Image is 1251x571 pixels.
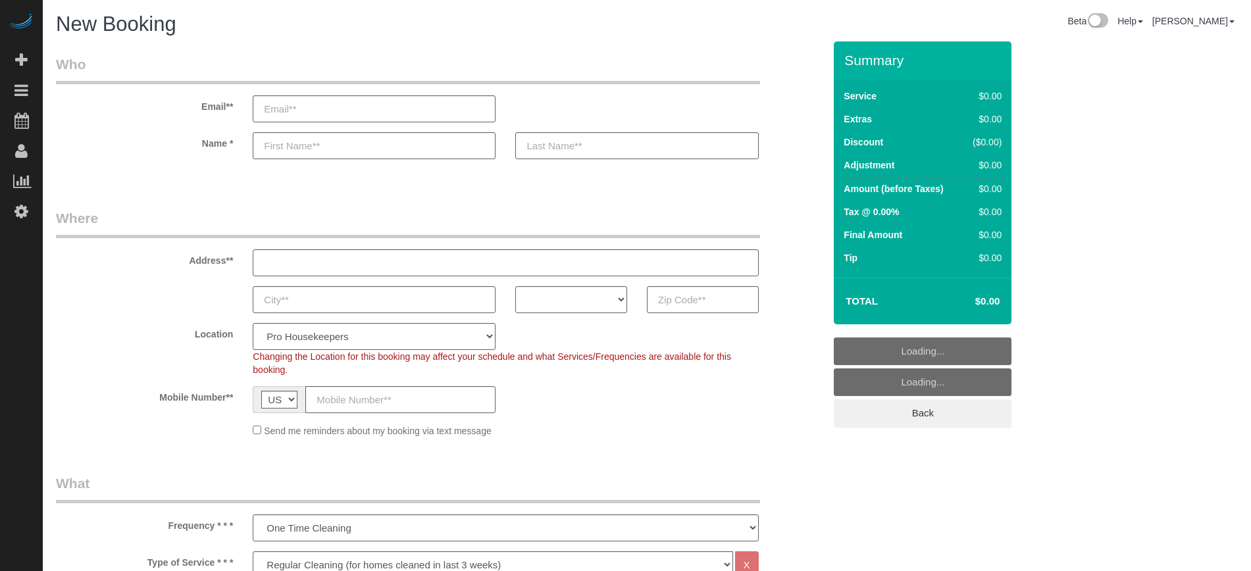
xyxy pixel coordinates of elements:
span: Send me reminders about my booking via text message [264,426,492,436]
label: Mobile Number** [46,386,243,404]
label: Location [46,323,243,341]
a: [PERSON_NAME] [1152,16,1235,26]
label: Frequency * * * [46,514,243,532]
div: $0.00 [967,182,1002,195]
div: $0.00 [967,205,1002,218]
div: ($0.00) [967,136,1002,149]
input: First Name** [253,132,496,159]
h4: $0.00 [936,296,1000,307]
span: New Booking [56,12,176,36]
label: Amount (before Taxes) [844,182,943,195]
strong: Total [846,295,878,307]
label: Final Amount [844,228,902,241]
a: Help [1117,16,1143,26]
label: Adjustment [844,159,894,172]
img: New interface [1086,13,1108,30]
img: Automaid Logo [8,13,34,32]
span: Changing the Location for this booking may affect your schedule and what Services/Frequencies are... [253,351,731,375]
div: $0.00 [967,159,1002,172]
label: Tip [844,251,857,264]
div: $0.00 [967,251,1002,264]
div: $0.00 [967,228,1002,241]
label: Service [844,89,877,103]
label: Tax @ 0.00% [844,205,899,218]
label: Name * [46,132,243,150]
legend: What [56,474,760,503]
label: Extras [844,112,872,126]
input: Mobile Number** [305,386,496,413]
h3: Summary [844,53,1005,68]
label: Type of Service * * * [46,551,243,569]
input: Last Name** [515,132,758,159]
div: $0.00 [967,112,1002,126]
legend: Who [56,55,760,84]
input: Zip Code** [647,286,759,313]
legend: Where [56,209,760,238]
label: Discount [844,136,883,149]
a: Back [834,399,1011,427]
div: $0.00 [967,89,1002,103]
a: Beta [1067,16,1108,26]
